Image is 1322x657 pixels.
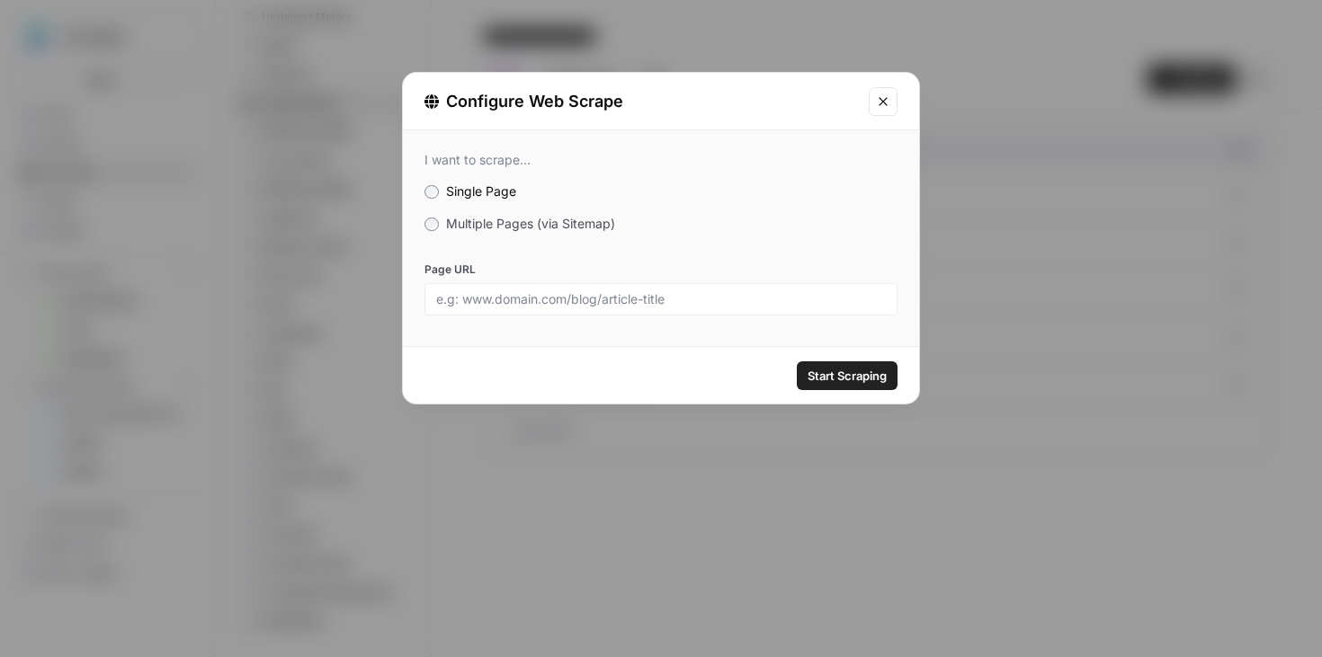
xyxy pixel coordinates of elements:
button: Start Scraping [797,361,898,390]
input: e.g: www.domain.com/blog/article-title [436,291,886,307]
div: Configure Web Scrape [424,89,858,114]
span: Multiple Pages (via Sitemap) [446,216,615,231]
span: Single Page [446,183,516,199]
button: Close modal [869,87,898,116]
span: Start Scraping [808,367,887,385]
div: I want to scrape... [424,152,898,168]
input: Multiple Pages (via Sitemap) [424,218,439,232]
input: Single Page [424,185,439,200]
label: Page URL [424,262,898,278]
